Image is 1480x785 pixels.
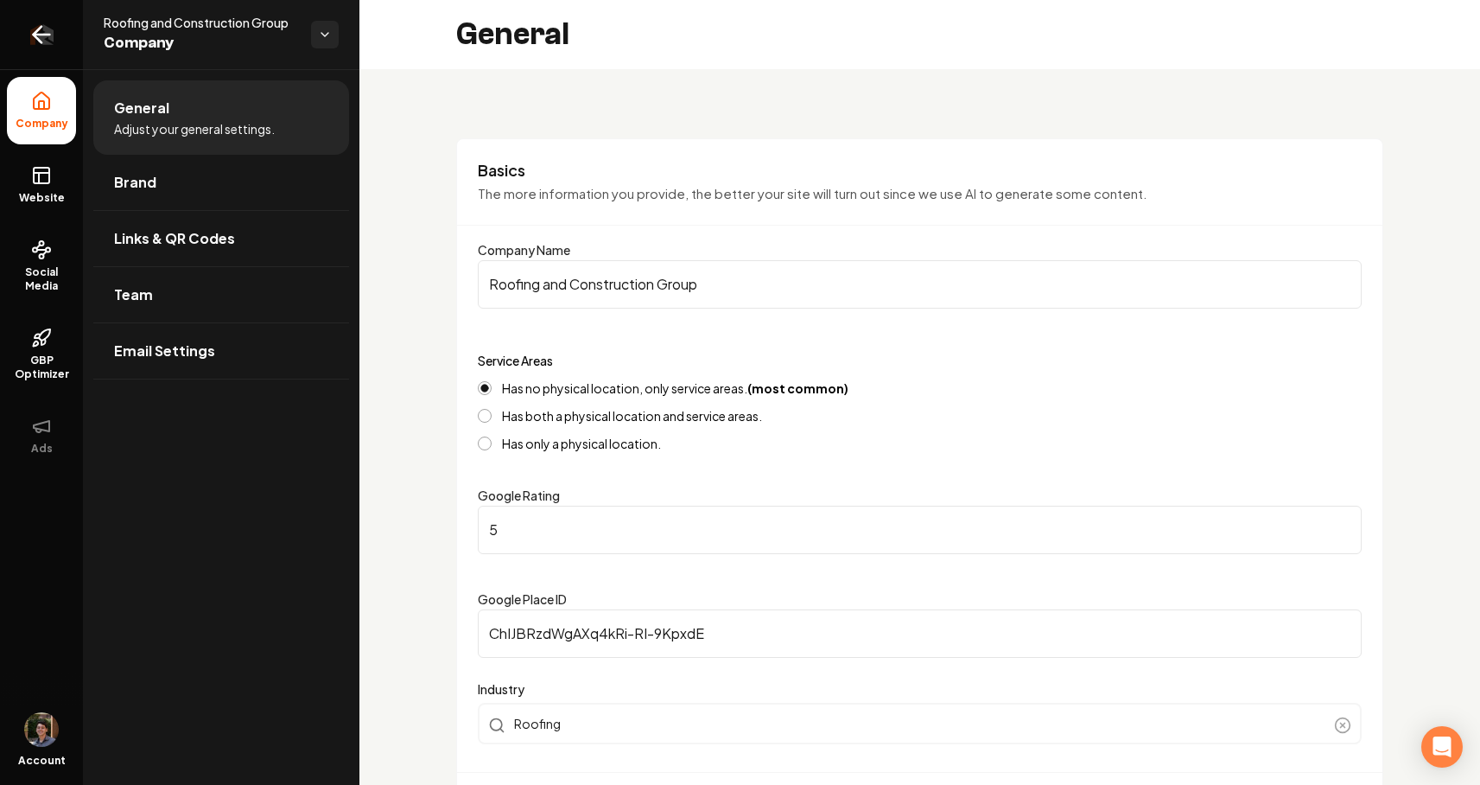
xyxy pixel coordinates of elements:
span: Ads [24,442,60,456]
p: The more information you provide, the better your site will turn out since we use AI to generate ... [478,184,1362,204]
span: Roofing and Construction Group [104,14,297,31]
a: Website [7,151,76,219]
button: Open user button [24,712,59,747]
span: GBP Optimizer [7,354,76,381]
span: Social Media [7,265,76,293]
span: Team [114,284,153,305]
strong: (most common) [747,380,848,396]
label: Google Place ID [478,591,567,607]
a: Brand [93,155,349,210]
span: Adjust your general settings. [114,120,275,137]
label: Industry [478,679,1362,699]
h2: General [456,17,569,52]
a: GBP Optimizer [7,314,76,395]
label: Has both a physical location and service areas. [502,410,762,422]
span: Email Settings [114,341,215,361]
span: Company [104,31,297,55]
span: General [114,98,169,118]
input: Google Rating [478,506,1362,554]
input: Company Name [478,260,1362,309]
button: Ads [7,402,76,469]
img: Mitchell Stahl [24,712,59,747]
div: Open Intercom Messenger [1421,726,1463,768]
label: Service Areas [478,353,553,368]
a: Email Settings [93,323,349,379]
label: Has only a physical location. [502,437,661,450]
span: Company [9,117,75,131]
label: Google Rating [478,488,560,503]
span: Links & QR Codes [114,228,235,249]
a: Social Media [7,226,76,307]
span: Account [18,754,66,768]
label: Has no physical location, only service areas. [502,382,848,394]
a: Links & QR Codes [93,211,349,266]
label: Company Name [478,242,570,258]
input: Google Place ID [478,609,1362,658]
span: Website [12,191,72,205]
span: Brand [114,172,156,193]
a: Team [93,267,349,322]
h3: Basics [478,160,1362,181]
